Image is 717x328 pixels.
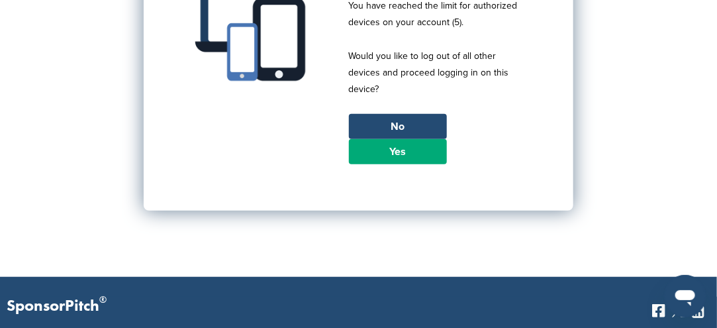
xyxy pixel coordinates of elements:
a: No [349,114,447,139]
span: ® [99,292,107,308]
a: Yes [349,139,447,164]
img: Facebook [652,304,665,317]
iframe: Button to launch messaging window [664,275,706,317]
p: SponsorPitch [7,297,107,316]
